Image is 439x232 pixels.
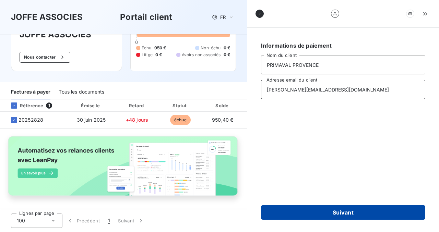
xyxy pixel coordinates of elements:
span: 0 [135,39,138,45]
button: 1 [104,213,114,228]
span: 30 juin 2025 [77,117,106,123]
div: Retard [117,102,158,109]
span: 0 € [155,52,162,58]
div: Référence [5,102,43,109]
span: Litige [142,52,153,58]
input: placeholder [261,80,425,99]
span: 20252828 [19,117,43,123]
span: FR [220,14,226,20]
span: Avoirs non associés [182,52,221,58]
div: Statut [160,102,200,109]
span: Échu [142,45,152,51]
span: +48 jours [126,117,148,123]
h3: Portail client [120,11,172,23]
div: Émise le [69,102,114,109]
h3: JOFFE ASSOCIES [20,28,114,41]
button: Nous contacter [20,52,70,63]
span: 1 [46,102,52,109]
div: Tous les documents [59,85,104,99]
span: 0 € [224,45,230,51]
h3: JOFFE ASSOCIES [11,11,83,23]
input: placeholder [261,55,425,74]
img: banner [3,133,244,206]
span: 100 [17,217,25,224]
h6: Informations de paiement [261,41,425,50]
div: Factures à payer [11,85,50,99]
span: échue [170,115,191,125]
span: Non-échu [201,45,221,51]
span: 950,40 € [212,117,233,123]
div: Solde [203,102,242,109]
button: Suivant [114,213,149,228]
span: 0 € [224,52,230,58]
div: PDF [245,102,280,109]
button: Suivant [261,205,425,220]
span: 1 [108,217,110,224]
button: Précédent [62,213,104,228]
span: 950 € [154,45,166,51]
